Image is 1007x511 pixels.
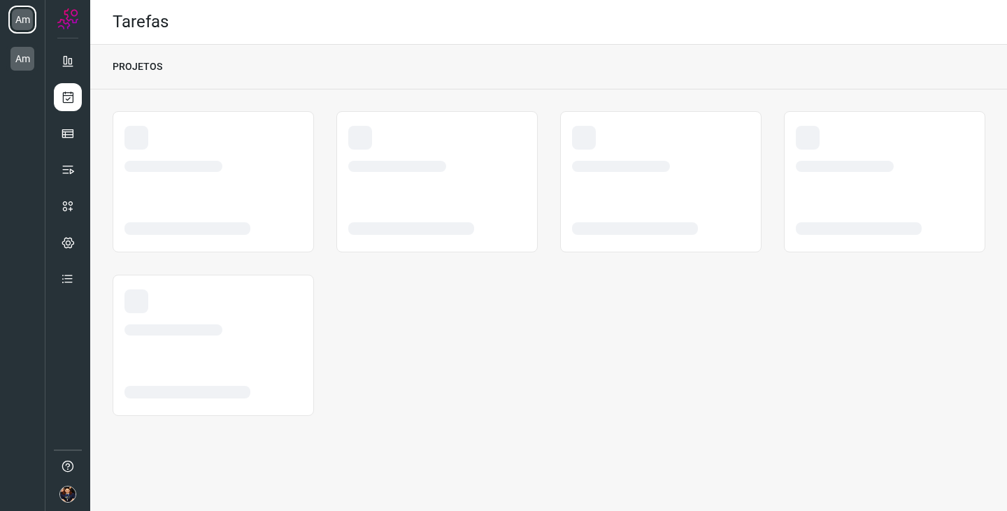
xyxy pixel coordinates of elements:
[113,12,169,32] h2: Tarefas
[59,486,76,503] img: d02f845da9e2d5abc170d4a9b450ef86.png
[113,59,162,74] p: PROJETOS
[8,45,36,73] li: Am
[57,8,78,29] img: Logo
[8,6,36,34] li: Am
